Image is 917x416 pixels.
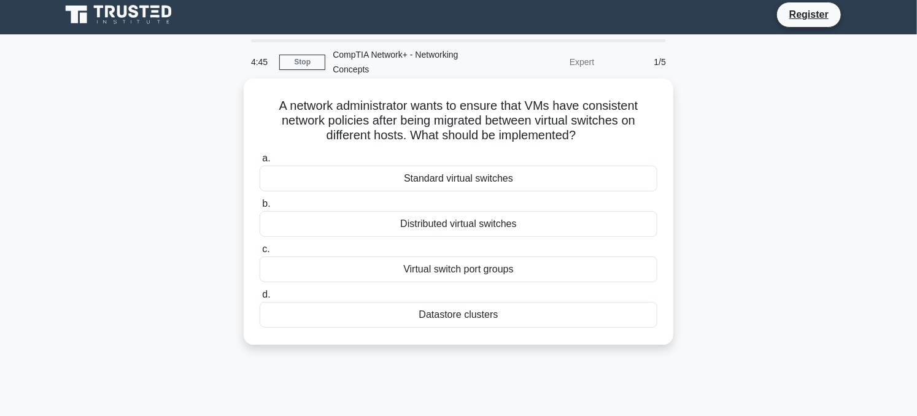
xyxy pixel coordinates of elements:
[262,153,270,163] span: a.
[782,7,836,22] a: Register
[260,211,657,237] div: Distributed virtual switches
[494,50,602,74] div: Expert
[262,244,269,254] span: c.
[262,198,270,209] span: b.
[260,166,657,191] div: Standard virtual switches
[260,302,657,328] div: Datastore clusters
[325,42,494,82] div: CompTIA Network+ - Networking Concepts
[262,289,270,299] span: d.
[260,256,657,282] div: Virtual switch port groups
[258,98,659,144] h5: A network administrator wants to ensure that VMs have consistent network policies after being mig...
[244,50,279,74] div: 4:45
[279,55,325,70] a: Stop
[602,50,673,74] div: 1/5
